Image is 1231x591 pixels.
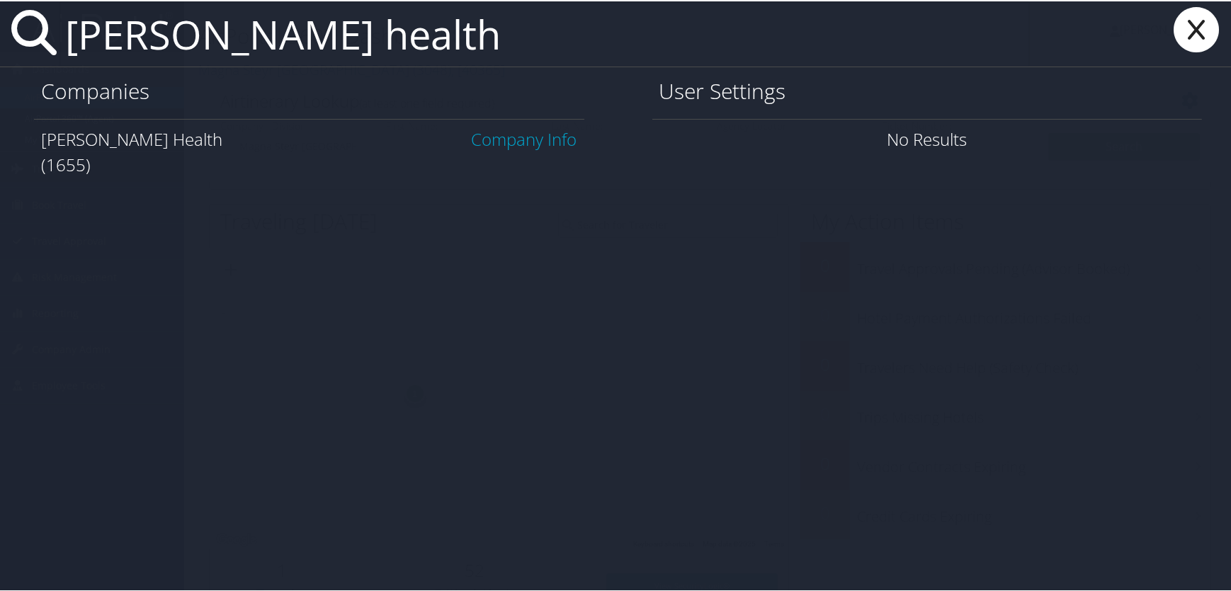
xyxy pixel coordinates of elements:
span: [PERSON_NAME] Health [41,126,222,149]
h1: Companies [41,75,577,105]
h1: User Settings [659,75,1196,105]
div: (1655) [41,151,577,176]
div: No Results [652,117,1203,158]
a: Company Info [472,126,577,149]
